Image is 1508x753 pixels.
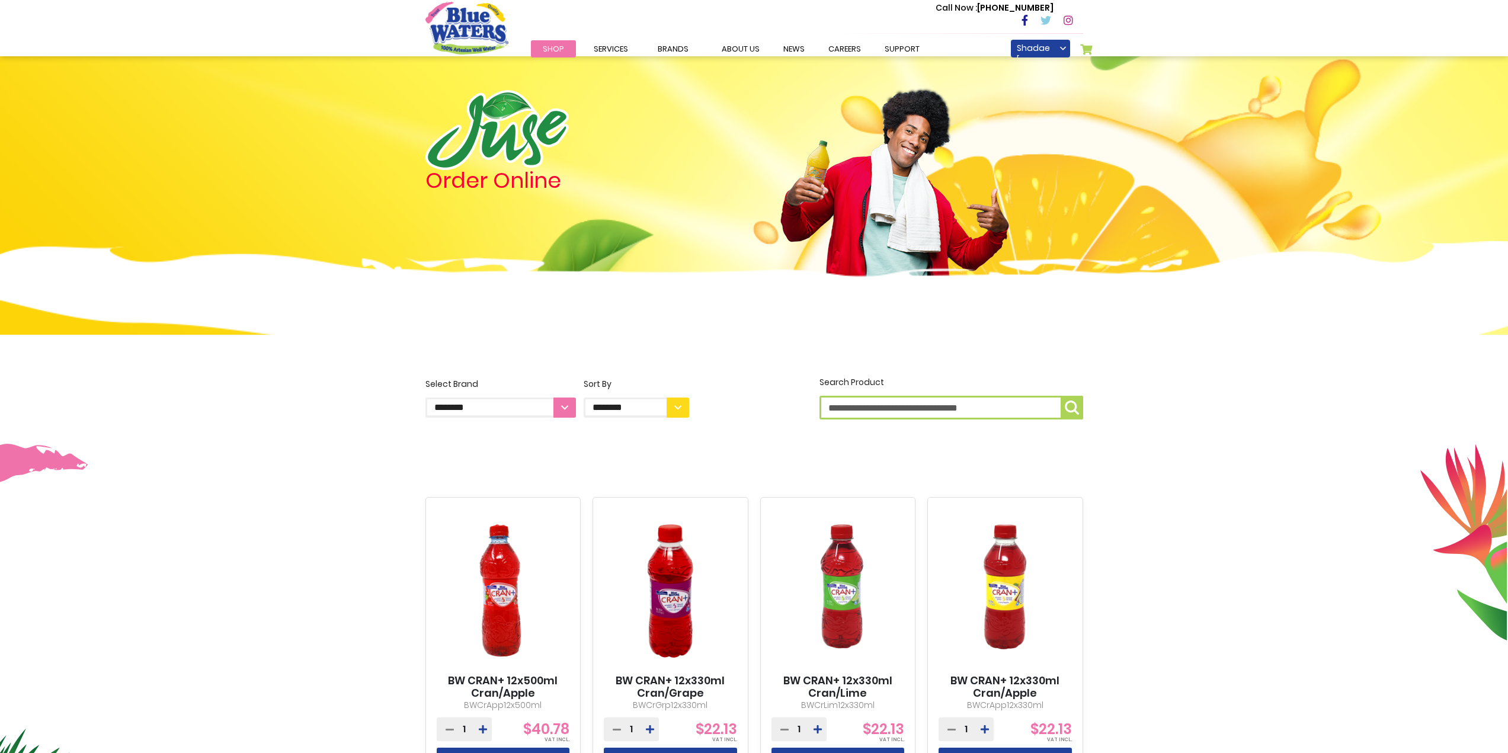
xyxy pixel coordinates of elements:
span: Call Now : [936,2,977,14]
img: search-icon.png [1065,400,1079,415]
div: Sort By [584,378,689,390]
label: Search Product [819,376,1083,419]
p: BWCrApp12x330ml [939,699,1072,712]
a: BW CRAN+ 12x330ml Cran/Grape [604,674,737,700]
span: $22.13 [863,719,904,739]
p: BWCrApp12x500ml [437,699,570,712]
a: store logo [425,2,508,54]
img: logo [425,90,569,170]
span: $22.13 [1030,719,1072,739]
a: News [771,40,817,57]
span: Shop [543,43,564,55]
p: BWCrGrp12x330ml [604,699,737,712]
button: Search Product [1061,396,1083,419]
a: Shop [531,40,576,57]
a: BW CRAN+ 12x330ml Cran/Apple [939,674,1072,700]
span: Brands [658,43,689,55]
a: careers [817,40,873,57]
a: Services [582,40,640,57]
span: $22.13 [696,719,737,739]
select: Select Brand [425,398,576,418]
a: Shadae [PERSON_NAME] [1011,40,1070,57]
input: Search Product [819,396,1083,419]
img: BW CRAN+ 12x500ml Cran/Apple [437,508,570,674]
span: Services [594,43,628,55]
p: BWCrLim12x330ml [771,699,905,712]
a: about us [710,40,771,57]
img: BW CRAN+ 12x330ml Cran/Apple [939,508,1072,674]
a: support [873,40,931,57]
img: BW CRAN+ 12x330ml Cran/Lime [771,508,905,674]
h4: Order Online [425,170,689,191]
a: BW CRAN+ 12x330ml Cran/Lime [771,674,905,700]
a: Brands [646,40,700,57]
p: [PHONE_NUMBER] [936,2,1054,14]
img: man.png [779,68,1010,322]
span: $40.78 [523,719,569,739]
img: BW CRAN+ 12x330ml Cran/Grape [604,508,737,674]
a: BW CRAN+ 12x500ml Cran/Apple [437,674,570,700]
label: Select Brand [425,378,576,418]
select: Sort By [584,398,689,418]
